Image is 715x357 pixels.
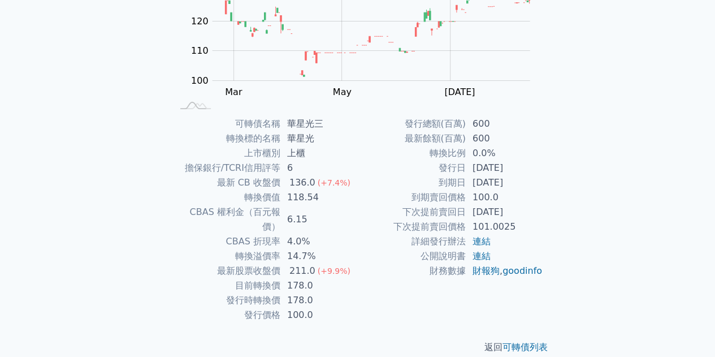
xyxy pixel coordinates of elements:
[466,146,543,161] td: 0.0%
[172,175,280,190] td: 最新 CB 收盤價
[358,205,466,220] td: 下次提前賣回日
[466,205,543,220] td: [DATE]
[318,178,350,187] span: (+7.4%)
[466,117,543,131] td: 600
[358,190,466,205] td: 到期賣回價格
[225,87,242,97] tspan: Mar
[172,278,280,293] td: 目前轉換價
[466,175,543,190] td: [DATE]
[358,249,466,264] td: 公開說明書
[658,303,715,357] div: 聊天小工具
[466,161,543,175] td: [DATE]
[473,251,491,261] a: 連結
[172,249,280,264] td: 轉換溢價率
[466,264,543,278] td: ,
[358,161,466,175] td: 發行日
[280,293,358,308] td: 178.0
[159,341,557,354] p: 返回
[658,303,715,357] iframe: Chat Widget
[280,249,358,264] td: 14.7%
[172,205,280,234] td: CBAS 權利金（百元報價）
[358,131,466,146] td: 最新餘額(百萬)
[191,16,209,27] tspan: 120
[280,161,358,175] td: 6
[444,87,475,97] tspan: [DATE]
[466,220,543,234] td: 101.0025
[473,265,500,276] a: 財報狗
[287,175,318,190] div: 136.0
[466,190,543,205] td: 100.0
[502,342,548,352] a: 可轉債列表
[280,117,358,131] td: 華星光三
[280,278,358,293] td: 178.0
[172,264,280,278] td: 最新股票收盤價
[191,75,209,86] tspan: 100
[358,234,466,249] td: 詳細發行辦法
[358,146,466,161] td: 轉換比例
[191,45,209,56] tspan: 110
[280,234,358,249] td: 4.0%
[318,266,350,276] span: (+9.9%)
[172,146,280,161] td: 上市櫃別
[502,265,542,276] a: goodinfo
[280,205,358,234] td: 6.15
[358,175,466,190] td: 到期日
[172,308,280,322] td: 發行價格
[172,293,280,308] td: 發行時轉換價
[172,131,280,146] td: 轉換標的名稱
[280,190,358,205] td: 118.54
[172,117,280,131] td: 可轉債名稱
[172,234,280,249] td: CBAS 折現率
[358,264,466,278] td: 財務數據
[280,146,358,161] td: 上櫃
[280,131,358,146] td: 華星光
[172,190,280,205] td: 轉換價值
[473,236,491,247] a: 連結
[358,117,466,131] td: 發行總額(百萬)
[172,161,280,175] td: 擔保銀行/TCRI信用評等
[333,87,352,97] tspan: May
[466,131,543,146] td: 600
[287,264,318,278] div: 211.0
[280,308,358,322] td: 100.0
[358,220,466,234] td: 下次提前賣回價格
